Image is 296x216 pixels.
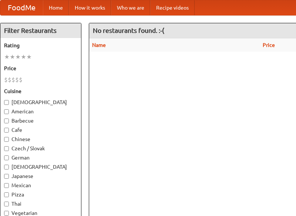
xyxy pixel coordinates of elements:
input: [DEMOGRAPHIC_DATA] [4,100,9,105]
label: [DEMOGRAPHIC_DATA] [4,163,77,171]
label: Barbecue [4,117,77,124]
li: ★ [15,53,21,61]
label: Pizza [4,191,77,198]
label: German [4,154,77,161]
input: Japanese [4,174,9,179]
li: ★ [21,53,26,61]
h5: Price [4,65,77,72]
input: Czech / Slovak [4,146,9,151]
h5: Rating [4,42,77,49]
a: Who we are [111,0,150,15]
input: Vegetarian [4,211,9,216]
label: Chinese [4,136,77,143]
li: ★ [10,53,15,61]
input: Mexican [4,183,9,188]
input: Thai [4,202,9,206]
li: ★ [4,53,10,61]
label: Japanese [4,172,77,180]
input: German [4,155,9,160]
li: $ [15,76,19,84]
a: Home [43,0,69,15]
label: Mexican [4,182,77,189]
input: Pizza [4,192,9,197]
li: $ [8,76,11,84]
a: Price [263,42,275,48]
input: American [4,109,9,114]
a: How it works [69,0,111,15]
h4: Filter Restaurants [0,23,81,38]
input: Cafe [4,128,9,133]
input: Chinese [4,137,9,142]
input: [DEMOGRAPHIC_DATA] [4,165,9,169]
a: Recipe videos [150,0,195,15]
li: $ [11,76,15,84]
label: Czech / Slovak [4,145,77,152]
li: $ [4,76,8,84]
ng-pluralize: No restaurants found. :-( [93,27,164,34]
a: Name [92,42,106,48]
label: Thai [4,200,77,208]
label: Cafe [4,126,77,134]
li: ★ [26,53,32,61]
label: American [4,108,77,115]
input: Barbecue [4,119,9,123]
label: [DEMOGRAPHIC_DATA] [4,99,77,106]
a: FoodMe [0,0,43,15]
h5: Cuisine [4,88,77,95]
li: $ [19,76,23,84]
